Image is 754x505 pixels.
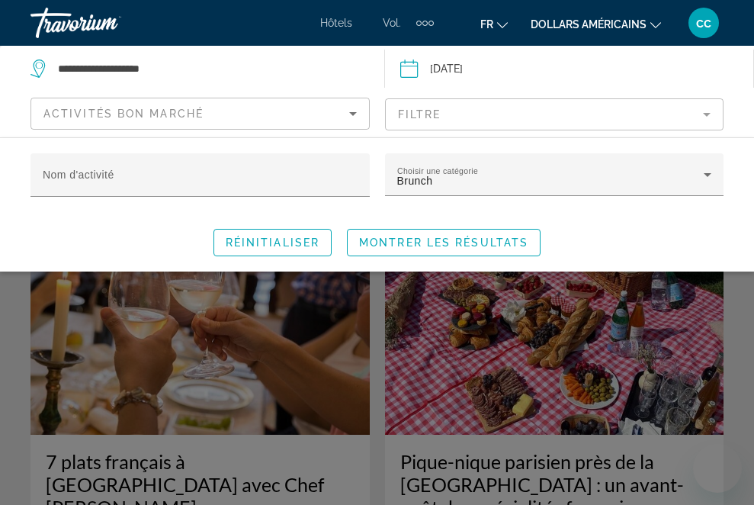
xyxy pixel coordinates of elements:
[385,98,724,131] button: Filter
[696,14,711,31] font: cc
[30,3,183,43] a: Travorium
[400,46,754,92] button: Date: Dec 12, 2025
[531,13,661,35] button: Changer de devise
[531,18,647,31] font: dollars américains
[43,169,114,181] mat-label: Nom d'activité
[383,17,401,29] a: Vol.
[480,18,493,31] font: fr
[684,7,724,39] button: Menu utilisateur
[213,229,332,256] button: Réinitialiser
[397,175,433,187] span: Brunch
[43,108,204,120] span: Activités bon marché
[480,13,508,35] button: Changer de langue
[347,229,541,256] button: Montrer les résultats
[416,11,434,35] button: Éléments de navigation supplémentaires
[359,236,528,249] span: Montrer les résultats
[320,17,352,29] a: Hôtels
[397,166,478,175] mat-label: Choisir une catégorie
[693,444,742,493] iframe: Bouton de lancement de la fenêtre de messagerie, conversation en cours
[226,236,319,249] span: Réinitialiser
[43,105,357,123] mat-select: Sort by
